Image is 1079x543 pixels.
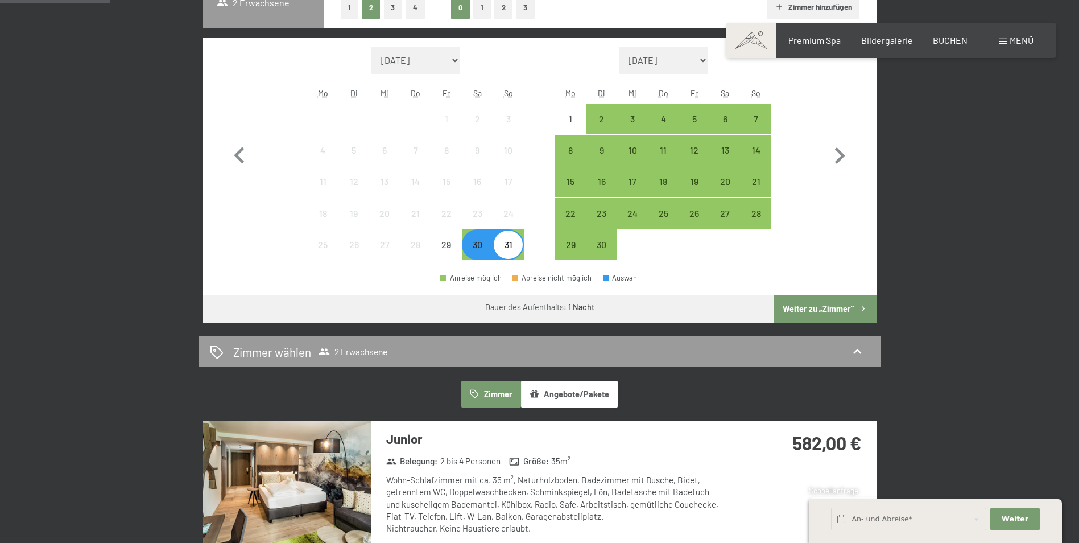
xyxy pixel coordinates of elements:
[1010,35,1033,46] span: Menü
[617,198,648,228] div: Wed Sep 24 2025
[568,302,594,312] b: 1 Nacht
[586,198,617,228] div: Tue Sep 23 2025
[586,166,617,197] div: Tue Sep 16 2025
[462,229,493,260] div: Sat Aug 30 2025
[432,177,461,205] div: 15
[462,198,493,228] div: Sat Aug 23 2025
[493,135,523,166] div: Sun Aug 10 2025
[308,135,338,166] div: Mon Aug 04 2025
[369,198,400,228] div: Wed Aug 20 2025
[751,88,760,98] abbr: Sonntag
[555,166,586,197] div: Mon Sep 15 2025
[556,240,585,269] div: 29
[431,166,462,197] div: Fri Aug 15 2025
[711,209,739,237] div: 27
[680,177,708,205] div: 19
[679,104,709,134] div: Anreise möglich
[648,166,679,197] div: Thu Sep 18 2025
[340,177,368,205] div: 12
[494,114,522,143] div: 3
[308,135,338,166] div: Anreise nicht möglich
[493,166,523,197] div: Sun Aug 17 2025
[721,88,729,98] abbr: Samstag
[338,166,369,197] div: Anreise nicht möglich
[741,166,771,197] div: Anreise möglich
[400,198,431,228] div: Anreise nicht möglich
[648,104,679,134] div: Thu Sep 04 2025
[741,166,771,197] div: Sun Sep 21 2025
[618,209,647,237] div: 24
[461,381,520,407] button: Zimmer
[648,135,679,166] div: Anreise möglich
[432,114,461,143] div: 1
[617,104,648,134] div: Wed Sep 03 2025
[555,198,586,228] div: Anreise möglich
[463,146,491,174] div: 9
[308,166,338,197] div: Mon Aug 11 2025
[400,166,431,197] div: Anreise nicht möglich
[680,114,708,143] div: 5
[788,35,841,46] a: Premium Spa
[588,114,616,143] div: 2
[691,88,698,98] abbr: Freitag
[462,135,493,166] div: Anreise nicht möglich
[308,198,338,228] div: Anreise nicht möglich
[617,166,648,197] div: Anreise möglich
[340,146,368,174] div: 5
[618,146,647,174] div: 10
[565,88,576,98] abbr: Montag
[588,240,616,269] div: 30
[431,104,462,134] div: Fri Aug 01 2025
[400,135,431,166] div: Anreise nicht möglich
[402,240,430,269] div: 28
[338,229,369,260] div: Tue Aug 26 2025
[369,166,400,197] div: Anreise nicht möglich
[338,135,369,166] div: Tue Aug 05 2025
[990,508,1039,531] button: Weiter
[493,166,523,197] div: Anreise nicht möglich
[319,346,387,357] span: 2 Erwachsene
[494,146,522,174] div: 10
[555,198,586,228] div: Mon Sep 22 2025
[463,177,491,205] div: 16
[463,114,491,143] div: 2
[462,135,493,166] div: Sat Aug 09 2025
[586,166,617,197] div: Anreise möglich
[617,198,648,228] div: Anreise möglich
[308,198,338,228] div: Mon Aug 18 2025
[369,229,400,260] div: Anreise nicht möglich
[741,135,771,166] div: Anreise möglich
[659,88,668,98] abbr: Donnerstag
[381,88,388,98] abbr: Mittwoch
[586,135,617,166] div: Anreise möglich
[400,135,431,166] div: Thu Aug 07 2025
[742,209,770,237] div: 28
[431,229,462,260] div: Anreise nicht möglich
[649,209,677,237] div: 25
[617,135,648,166] div: Wed Sep 10 2025
[309,209,337,237] div: 18
[586,229,617,260] div: Tue Sep 30 2025
[493,198,523,228] div: Anreise nicht möglich
[370,177,399,205] div: 13
[710,104,741,134] div: Sat Sep 06 2025
[462,166,493,197] div: Anreise nicht möglich
[493,104,523,134] div: Anreise nicht möglich
[462,104,493,134] div: Sat Aug 02 2025
[431,198,462,228] div: Fri Aug 22 2025
[679,135,709,166] div: Anreise möglich
[338,198,369,228] div: Tue Aug 19 2025
[555,229,586,260] div: Mon Sep 29 2025
[555,135,586,166] div: Mon Sep 08 2025
[649,114,677,143] div: 4
[556,177,585,205] div: 15
[370,146,399,174] div: 6
[485,302,594,313] div: Dauer des Aufenthalts:
[861,35,913,46] a: Bildergalerie
[443,88,450,98] abbr: Freitag
[933,35,968,46] a: BUCHEN
[617,135,648,166] div: Anreise möglich
[741,104,771,134] div: Sun Sep 07 2025
[493,229,523,260] div: Sun Aug 31 2025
